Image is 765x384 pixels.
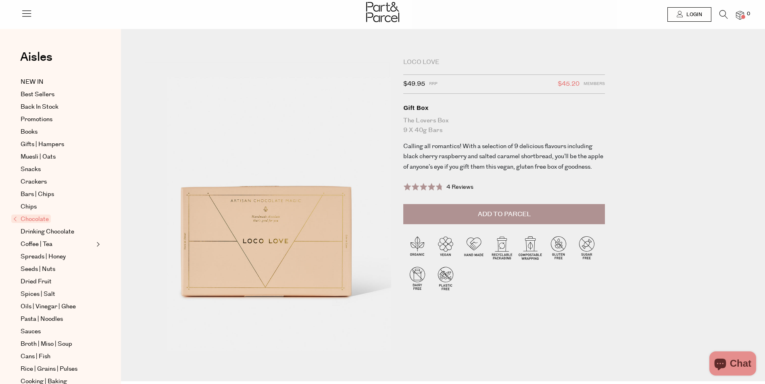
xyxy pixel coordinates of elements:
[21,327,41,337] span: Sauces
[21,314,94,324] a: Pasta | Noodles
[478,210,531,219] span: Add to Parcel
[21,239,52,249] span: Coffee | Tea
[21,264,55,274] span: Seeds | Nuts
[21,102,58,112] span: Back In Stock
[21,227,74,237] span: Drinking Chocolate
[21,352,50,361] span: Cans | Fish
[21,127,38,137] span: Books
[573,233,601,262] img: P_P-ICONS-Live_Bec_V11_Sugar_Free.svg
[584,79,605,89] span: Members
[403,116,605,135] div: The Lovers Box 9 x 40g Bars
[21,202,94,212] a: Chips
[403,58,605,66] div: Loco Love
[403,204,605,224] button: Add to Parcel
[667,7,711,22] a: Login
[21,90,54,99] span: Best Sellers
[21,77,94,87] a: NEW IN
[21,140,94,149] a: Gifts | Hampers
[21,140,64,149] span: Gifts | Hampers
[21,127,94,137] a: Books
[745,10,752,18] span: 0
[431,233,460,262] img: P_P-ICONS-Live_Bec_V11_Vegan.svg
[13,215,94,224] a: Chocolate
[403,233,431,262] img: P_P-ICONS-Live_Bec_V11_Organic.svg
[707,351,759,378] inbox-online-store-chat: Shopify online store chat
[516,233,544,262] img: P_P-ICONS-Live_Bec_V11_Compostable_Wrapping.svg
[21,364,94,374] a: Rice | Grains | Pulses
[403,79,425,89] span: $49.95
[21,264,94,274] a: Seeds | Nuts
[21,77,44,87] span: NEW IN
[21,277,94,287] a: Dried Fruit
[21,115,52,124] span: Promotions
[736,11,744,19] a: 0
[403,142,603,171] span: Calling all romantics! With a selection of 9 delicious flavours including black cherry raspberry ...
[21,190,94,199] a: Bars | Chips
[21,252,66,262] span: Spreads | Honey
[21,90,94,99] a: Best Sellers
[21,352,94,361] a: Cans | Fish
[403,104,605,112] div: Gift Box
[366,2,399,22] img: Part&Parcel
[21,252,94,262] a: Spreads | Honey
[21,289,55,299] span: Spices | Salt
[21,177,47,187] span: Crackers
[21,339,94,349] a: Broth | Miso | Soup
[21,302,94,312] a: Oils | Vinegar | Ghee
[21,190,54,199] span: Bars | Chips
[20,48,52,66] span: Aisles
[21,165,94,174] a: Snacks
[488,233,516,262] img: P_P-ICONS-Live_Bec_V11_Recyclable_Packaging.svg
[21,227,94,237] a: Drinking Chocolate
[21,289,94,299] a: Spices | Salt
[21,202,37,212] span: Chips
[21,152,94,162] a: Muesli | Oats
[21,102,94,112] a: Back In Stock
[21,302,76,312] span: Oils | Vinegar | Ghee
[21,177,94,187] a: Crackers
[20,51,52,71] a: Aisles
[544,233,573,262] img: P_P-ICONS-Live_Bec_V11_Gluten_Free.svg
[21,314,63,324] span: Pasta | Noodles
[403,264,431,292] img: P_P-ICONS-Live_Bec_V11_Dairy_Free.svg
[429,79,438,89] span: RRP
[460,233,488,262] img: P_P-ICONS-Live_Bec_V11_Handmade.svg
[21,364,77,374] span: Rice | Grains | Pulses
[21,115,94,124] a: Promotions
[21,277,52,287] span: Dried Fruit
[21,152,56,162] span: Muesli | Oats
[558,79,579,89] span: $45.20
[94,239,100,249] button: Expand/Collapse Coffee | Tea
[21,239,94,249] a: Coffee | Tea
[431,264,460,292] img: P_P-ICONS-Live_Bec_V11_Plastic_Free.svg
[11,215,51,223] span: Chocolate
[21,165,41,174] span: Snacks
[446,183,473,191] span: 4 Reviews
[145,61,391,351] img: Gift Box
[684,11,702,18] span: Login
[21,339,72,349] span: Broth | Miso | Soup
[21,327,94,337] a: Sauces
